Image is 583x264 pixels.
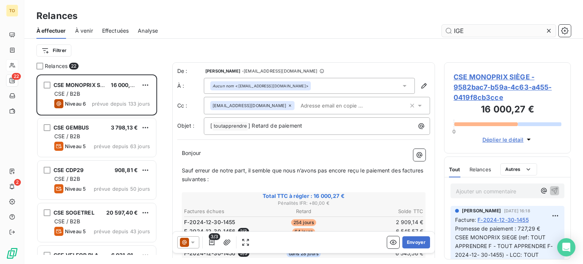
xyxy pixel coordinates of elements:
[402,236,430,248] button: Envoyer
[111,82,142,88] span: 16 000,27 €
[45,62,68,70] span: Relances
[462,207,501,214] span: [PERSON_NAME]
[54,209,95,216] span: CSE SOGETREL
[442,25,556,37] input: Rechercher
[209,233,220,240] span: 3/3
[54,90,80,97] span: CSE / B2B
[454,103,561,118] h3: 16 000,27 €
[213,83,234,89] em: Aucun nom
[500,163,537,175] button: Autres
[454,72,561,103] span: CSE MONOPRIX SIÈGE - 9582bac7-b59a-4c63-a455-0419f8cb3cce
[111,252,138,258] span: 6 031,01 €
[557,238,575,256] div: Open Intercom Messenger
[115,167,138,173] span: 908,81 €
[292,228,315,235] span: 64 jours
[205,69,240,73] span: [PERSON_NAME]
[177,82,204,90] label: À :
[238,228,249,235] span: 2 / 3
[12,73,21,80] span: 22
[54,133,80,139] span: CSE / B2B
[182,150,201,156] span: Bonjour
[6,247,18,259] img: Logo LeanPay
[65,228,86,234] span: Niveau 5
[92,101,150,107] span: prévue depuis 133 jours
[213,122,248,131] span: toutapprendre
[480,135,535,144] button: Déplier le détail
[177,122,194,129] span: Objet :
[75,27,93,35] span: À venir
[242,69,317,73] span: - [EMAIL_ADDRESS][DOMAIN_NAME]
[291,219,316,226] span: 254 jours
[452,128,455,134] span: 0
[504,209,530,213] span: [DATE] 16:18
[183,200,424,207] span: Pénalités IFR : + 80,00 €
[177,102,204,109] label: Cc :
[54,167,84,173] span: CSE CDP29
[344,218,424,226] td: 2 909,14 €
[470,166,491,172] span: Relances
[65,143,86,149] span: Niveau 5
[449,166,460,172] span: Tout
[344,207,424,215] th: Solde TTC
[106,209,138,216] span: 20 597,40 €
[298,100,385,111] input: Adresse email en copie ...
[477,216,529,224] span: F-2024-12-30-1455
[184,207,263,215] th: Factures échues
[65,186,86,192] span: Niveau 5
[94,143,150,149] span: prévue depuis 63 jours
[183,192,424,200] span: Total TTC à régler : 16 000,27 €
[94,186,150,192] span: prévue depuis 50 jours
[138,27,158,35] span: Analyse
[36,27,66,35] span: À effectuer
[36,9,77,23] h3: Relances
[177,67,204,75] span: De :
[6,5,18,17] div: TO
[94,228,150,234] span: prévue depuis 43 jours
[65,101,86,107] span: Niveau 6
[482,136,524,144] span: Déplier le détail
[69,63,78,70] span: 22
[213,83,309,89] div: <[EMAIL_ADDRESS][DOMAIN_NAME]>
[54,175,80,182] span: CSE / B2B
[248,122,302,129] span: ] Retard de paiement
[54,124,89,131] span: CSE GEMBUS
[102,27,129,35] span: Effectuées
[264,207,343,215] th: Retard
[184,218,235,226] span: F-2024-12-30-1455
[54,218,80,224] span: CSE / B2B
[287,250,321,257] span: dans 28 jours
[344,227,424,236] td: 6 545,57 €
[182,167,425,182] span: Sauf erreur de notre part, il semble que nous n’avons pas encore reçu le paiement des factures su...
[54,252,105,258] span: CSE VELFOR PLAST
[54,82,113,88] span: CSE MONOPRIX SIÈGE
[111,124,138,131] span: 3 798,13 €
[210,122,212,129] span: [
[213,103,286,108] span: [EMAIL_ADDRESS][DOMAIN_NAME]
[36,74,157,255] div: grid
[184,228,236,235] span: F-2024-12-30-1456
[14,179,21,186] span: 2
[36,44,71,57] button: Filtrer
[455,216,476,224] span: Facture :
